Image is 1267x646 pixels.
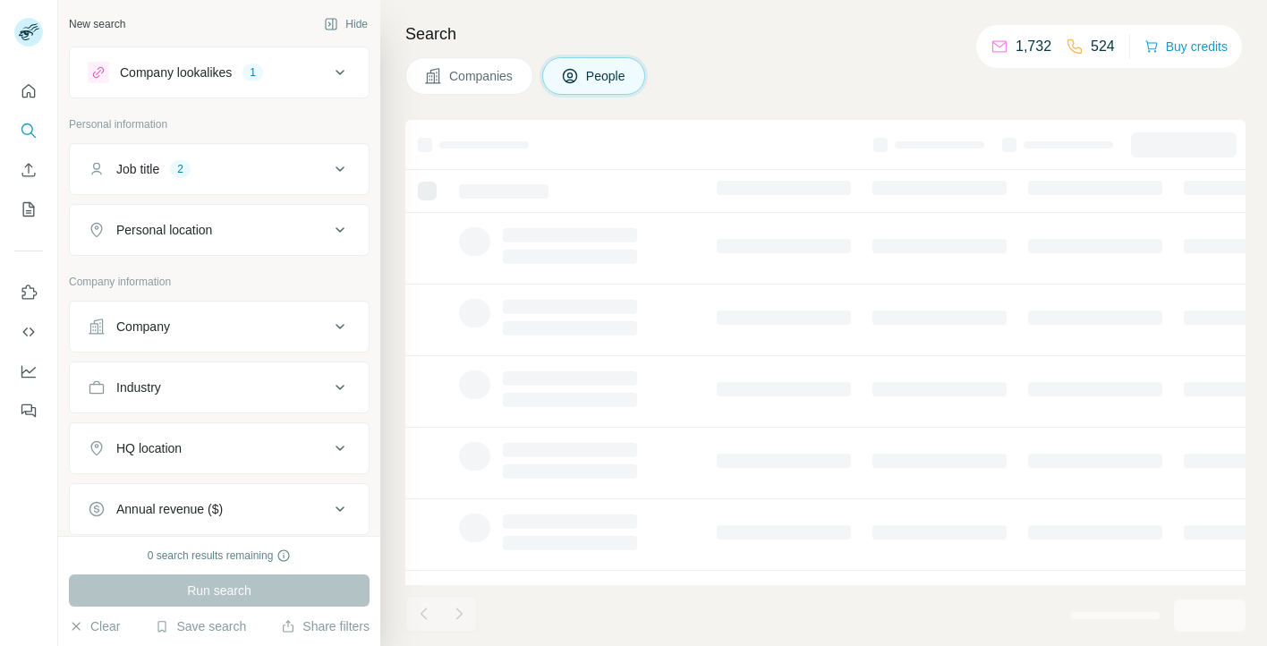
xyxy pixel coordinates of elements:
span: People [586,67,627,85]
div: Job title [116,160,159,178]
button: Feedback [14,395,43,427]
button: Buy credits [1144,34,1228,59]
div: Personal location [116,221,212,239]
button: Enrich CSV [14,154,43,186]
button: Dashboard [14,355,43,387]
div: Company [116,318,170,336]
button: Personal location [70,208,369,251]
button: Company lookalikes1 [70,51,369,94]
h4: Search [405,21,1246,47]
button: Company [70,305,369,348]
p: Company information [69,274,370,290]
div: 2 [170,161,191,177]
button: Use Surfe API [14,316,43,348]
p: Personal information [69,116,370,132]
button: Industry [70,366,369,409]
button: My lists [14,193,43,225]
button: Search [14,115,43,147]
div: HQ location [116,439,182,457]
div: 1 [242,64,263,81]
div: 0 search results remaining [148,548,292,564]
div: Company lookalikes [120,64,232,81]
button: HQ location [70,427,369,470]
button: Job title2 [70,148,369,191]
button: Save search [155,617,246,635]
p: 524 [1091,36,1115,57]
div: Annual revenue ($) [116,500,223,518]
button: Share filters [281,617,370,635]
button: Use Surfe on LinkedIn [14,276,43,309]
button: Clear [69,617,120,635]
div: Industry [116,378,161,396]
div: New search [69,16,125,32]
button: Annual revenue ($) [70,488,369,531]
button: Quick start [14,75,43,107]
span: Companies [449,67,514,85]
p: 1,732 [1016,36,1051,57]
button: Hide [311,11,380,38]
